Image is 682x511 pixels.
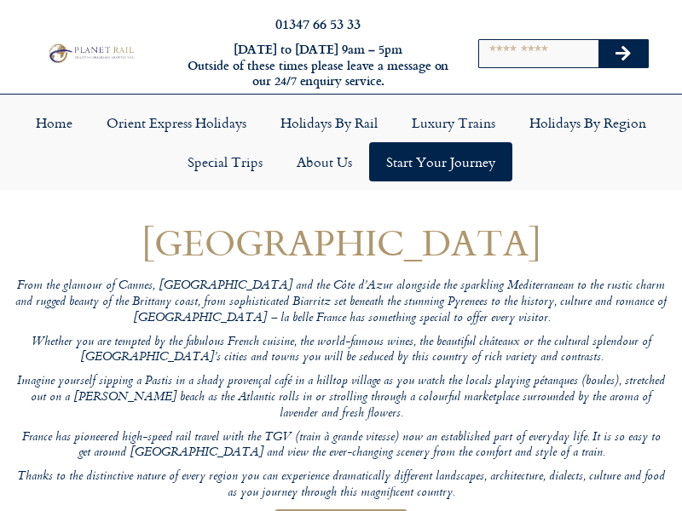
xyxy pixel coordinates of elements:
[19,103,90,142] a: Home
[90,103,263,142] a: Orient Express Holidays
[15,430,667,462] p: France has pioneered high-speed rail travel with the TGV (train à grande vitesse) now an establis...
[170,142,280,181] a: Special Trips
[186,42,450,89] h6: [DATE] to [DATE] 9am – 5pm Outside of these times please leave a message on our 24/7 enquiry serv...
[15,335,667,366] p: Whether you are tempted by the fabulous French cuisine, the world-famous wines, the beautiful châ...
[15,278,667,326] p: From the glamour of Cannes, [GEOGRAPHIC_DATA] and the Côte d’Azur alongside the sparkling Mediter...
[280,142,369,181] a: About Us
[395,103,512,142] a: Luxury Trains
[275,14,361,33] a: 01347 66 53 33
[263,103,395,142] a: Holidays by Rail
[598,40,648,67] button: Search
[369,142,512,181] a: Start your Journey
[15,374,667,422] p: Imagine yourself sipping a Pastis in a shady provençal café in a hilltop village as you watch the...
[15,222,667,262] h1: [GEOGRAPHIC_DATA]
[45,42,136,64] img: Planet Rail Train Holidays Logo
[9,103,673,181] nav: Menu
[512,103,663,142] a: Holidays by Region
[15,469,667,501] p: Thanks to the distinctive nature of every region you can experience dramatically different landsc...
